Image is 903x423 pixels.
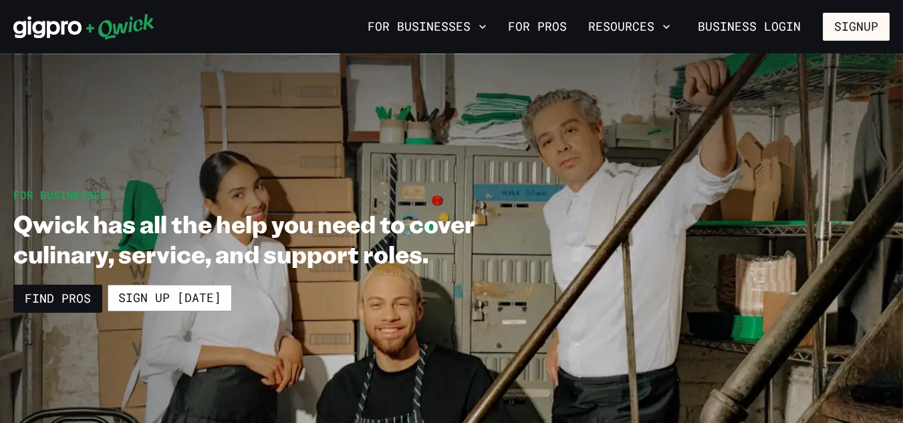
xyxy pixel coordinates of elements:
[13,188,107,202] span: For Businesses
[13,285,102,313] a: Find Pros
[108,285,232,311] a: Sign up [DATE]
[823,13,890,41] button: Signup
[503,15,572,38] a: For Pros
[13,208,539,269] h1: Qwick has all the help you need to cover culinary, service, and support roles.
[686,13,812,41] a: Business Login
[583,15,676,38] button: Resources
[362,15,492,38] button: For Businesses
